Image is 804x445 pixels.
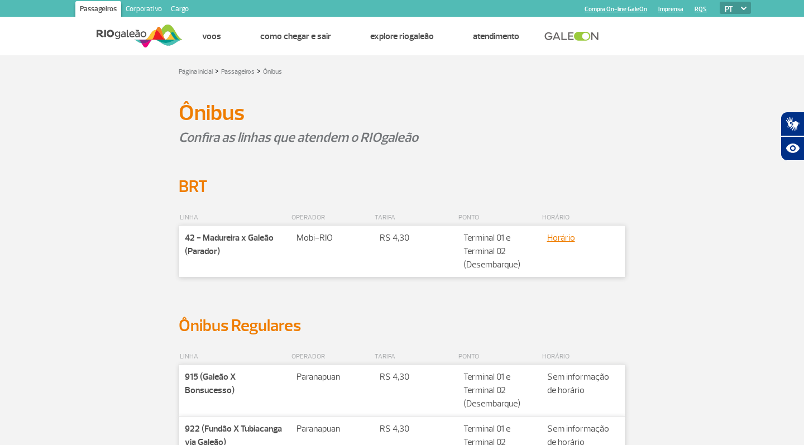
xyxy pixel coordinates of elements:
[257,64,261,77] a: >
[458,365,542,417] td: Terminal 01 e Terminal 02 (Desembarque)
[473,31,519,42] a: Atendimento
[185,371,236,396] strong: 915 (Galeão X Bonsucesso)
[458,210,542,226] th: PONTO
[185,232,274,257] strong: 42 - Madureira x Galeão (Parador)
[221,68,255,76] a: Passageiros
[179,103,625,122] h1: Ônibus
[166,1,193,19] a: Cargo
[296,231,368,245] p: Mobi-RIO
[179,176,625,197] h2: BRT
[547,370,620,397] p: Sem informação de horário
[215,64,219,77] a: >
[296,422,368,436] p: Paranapuan
[296,370,368,384] p: Paranapuan
[380,231,452,245] p: R$ 4,30
[260,31,331,42] a: Como chegar e sair
[75,1,121,19] a: Passageiros
[542,350,625,363] p: HORÁRIO
[458,226,542,277] td: Terminal 01 e Terminal 02 (Desembarque)
[291,350,374,363] p: OPERADOR
[179,68,213,76] a: Página inicial
[180,350,290,363] p: LINHA
[695,6,707,13] a: RQS
[291,211,374,224] p: OPERADOR
[781,112,804,136] button: Abrir tradutor de língua de sinais.
[179,315,625,336] h2: Ônibus Regulares
[458,350,542,365] th: PONTO
[781,136,804,161] button: Abrir recursos assistivos.
[370,31,434,42] a: Explore RIOgaleão
[547,232,575,243] a: Horário
[781,112,804,161] div: Plugin de acessibilidade da Hand Talk.
[585,6,647,13] a: Compra On-line GaleOn
[179,128,625,147] p: Confira as linhas que atendem o RIOgaleão
[658,6,683,13] a: Imprensa
[180,211,290,224] p: LINHA
[542,211,625,224] p: HORÁRIO
[202,31,221,42] a: Voos
[380,370,452,384] p: R$ 4,30
[375,211,457,224] p: TARIFA
[263,68,282,76] a: Ônibus
[374,350,458,365] th: TARIFA
[121,1,166,19] a: Corporativo
[380,422,452,436] p: R$ 4,30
